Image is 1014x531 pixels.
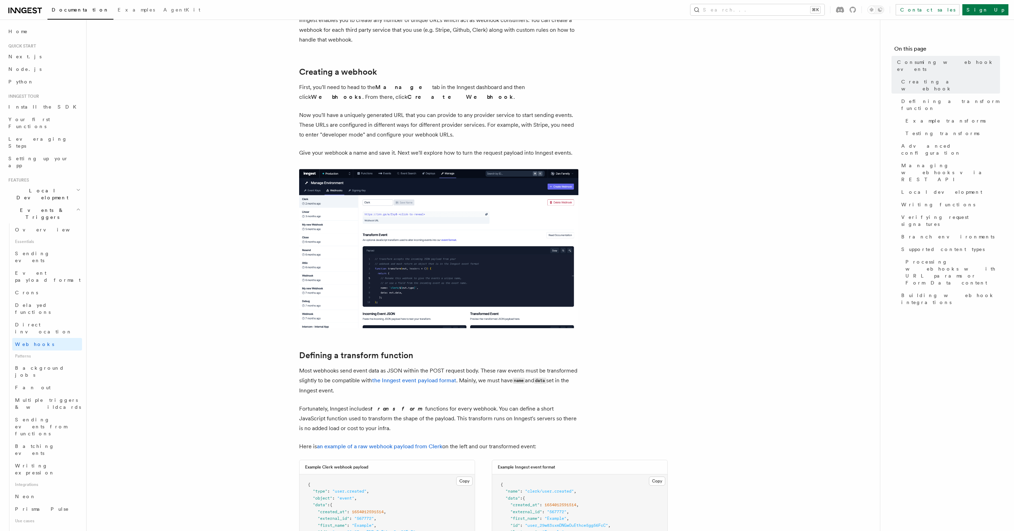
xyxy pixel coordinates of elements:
[12,338,82,351] a: Webhooks
[608,523,610,528] span: ,
[15,302,51,315] span: Delayed functions
[6,101,82,113] a: Install the SDK
[308,482,310,487] span: {
[15,397,81,410] span: Multiple triggers & wildcards
[299,67,377,77] a: Creating a webhook
[15,290,38,295] span: Crons
[15,341,54,347] span: Webhooks
[6,177,29,183] span: Features
[299,15,578,45] p: Inngest enables you to create any number of unique URLs which act as webhook consumers. You can c...
[354,496,357,501] span: ,
[52,7,109,13] span: Documentation
[332,489,367,494] span: "user.created"
[898,289,1000,309] a: Building webhook integrations
[313,489,327,494] span: "type"
[299,110,578,140] p: Now you'll have a uniquely generated URL that you can provide to any provider service to start se...
[6,207,76,221] span: Events & Triggers
[352,523,374,528] span: "Example"
[867,6,884,14] button: Toggle dark mode
[12,286,82,299] a: Crons
[305,464,368,470] h3: Example Clerk webhook payload
[649,477,665,486] button: Copy
[896,4,960,15] a: Contact sales
[299,169,578,328] img: Inngest dashboard showing a newly created webhook
[15,417,67,436] span: Sending events from functions
[542,509,545,514] span: :
[12,299,82,318] a: Delayed functions
[318,509,347,514] span: "created_at"
[330,502,332,507] span: {
[354,516,374,521] span: "567772"
[15,494,36,499] span: Neon
[12,381,82,394] a: Fan out
[407,94,513,100] strong: Create Webhook
[510,516,540,521] span: "first_name"
[15,506,69,512] span: Prisma Pulse
[456,477,473,486] button: Copy
[374,516,376,521] span: ,
[501,482,503,487] span: {
[12,318,82,338] a: Direct invocation
[505,489,520,494] span: "name"
[299,351,413,360] a: Defining a transform function
[898,211,1000,230] a: Verifying request signatures
[15,385,51,390] span: Fan out
[327,502,330,507] span: :
[523,496,525,501] span: {
[894,45,1000,56] h4: On this page
[903,256,1000,289] a: Processing webhooks with URL params or Form Data content
[6,184,82,204] button: Local Development
[384,509,386,514] span: ,
[510,502,540,507] span: "created_at"
[318,523,347,528] span: "first_name"
[15,227,87,233] span: Overview
[811,6,820,13] kbd: ⌘K
[901,142,1000,156] span: Advanced configuration
[901,78,1000,92] span: Creating a webhook
[567,509,569,514] span: ,
[898,186,1000,198] a: Local development
[498,464,555,470] h3: Example Inngest event format
[6,63,82,75] a: Node.js
[540,516,542,521] span: :
[337,496,354,501] span: "event"
[894,56,1000,75] a: Consuming webhook events
[12,479,82,490] span: Integrations
[370,405,425,412] em: transform
[375,84,432,90] strong: Manage
[12,223,82,236] a: Overview
[311,94,362,100] strong: Webhooks
[547,509,567,514] span: "567772"
[901,292,1000,306] span: Building webhook integrations
[905,130,979,137] span: Testing transforms
[6,113,82,133] a: Your first Functions
[8,117,50,129] span: Your first Functions
[898,75,1000,95] a: Creating a webhook
[6,43,36,49] span: Quick start
[901,246,985,253] span: Supported content types
[12,440,82,459] a: Batching events
[12,413,82,440] a: Sending events from functions
[6,187,76,201] span: Local Development
[349,516,352,521] span: :
[897,59,1000,73] span: Consuming webhook events
[905,117,986,124] span: Example transforms
[6,133,82,152] a: Leveraging Steps
[898,95,1000,115] a: Defining a transform function
[520,523,523,528] span: :
[15,463,55,475] span: Writing expression
[8,66,42,72] span: Node.js
[520,496,523,501] span: :
[347,523,349,528] span: :
[47,2,113,20] a: Documentation
[15,251,50,263] span: Sending events
[574,489,576,494] span: ,
[347,509,349,514] span: :
[898,159,1000,186] a: Managing webhooks via REST API
[545,502,576,507] span: 1654012591514
[8,28,28,35] span: Home
[327,489,330,494] span: :
[510,523,520,528] span: "id"
[299,366,578,396] p: Most webhooks send event data as JSON within the POST request body. These raw events must be tran...
[15,443,54,456] span: Batching events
